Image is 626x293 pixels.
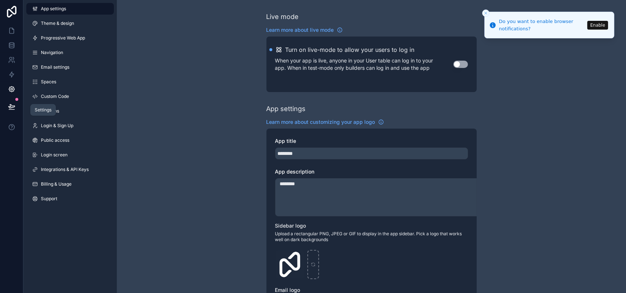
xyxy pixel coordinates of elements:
[35,107,51,113] div: Settings
[266,26,334,34] span: Learn more about live mode
[482,9,489,17] button: Close toast
[266,12,299,22] div: Live mode
[41,79,56,85] span: Spaces
[275,231,468,243] span: Upload a rectangular PNG, JPEG or GIF to display in the app sidebar. Pick a logo that works well ...
[275,138,296,144] span: App title
[275,57,453,72] p: When your app is live, anyone in your User table can log in to your app. When in test-mode only b...
[26,76,114,88] a: Spaces
[26,105,114,117] a: Domains
[285,45,415,54] h2: Turn on live-mode to allow your users to log in
[41,20,74,26] span: Theme & design
[587,21,608,30] button: Enable
[41,196,57,202] span: Support
[499,18,585,32] div: Do you want to enable browser notifications?
[26,91,114,102] a: Custom Code
[26,193,114,205] a: Support
[26,178,114,190] a: Billing & Usage
[275,168,315,175] span: App description
[26,47,114,58] a: Navigation
[41,181,72,187] span: Billing & Usage
[41,137,69,143] span: Public access
[26,61,114,73] a: Email settings
[41,123,73,129] span: Login & Sign Up
[41,152,68,158] span: Login screen
[41,35,85,41] span: Progressive Web App
[41,167,89,172] span: Integrations & API Keys
[26,3,114,15] a: App settings
[275,222,306,229] span: Sidebar logo
[275,287,300,293] span: Email logo
[26,164,114,175] a: Integrations & API Keys
[26,18,114,29] a: Theme & design
[26,134,114,146] a: Public access
[41,6,66,12] span: App settings
[41,94,69,99] span: Custom Code
[26,32,114,44] a: Progressive Web App
[26,120,114,132] a: Login & Sign Up
[266,104,306,114] div: App settings
[41,64,69,70] span: Email settings
[26,149,114,161] a: Login screen
[266,26,343,34] a: Learn more about live mode
[41,50,63,56] span: Navigation
[266,118,375,126] span: Learn more about customizing your app logo
[266,118,384,126] a: Learn more about customizing your app logo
